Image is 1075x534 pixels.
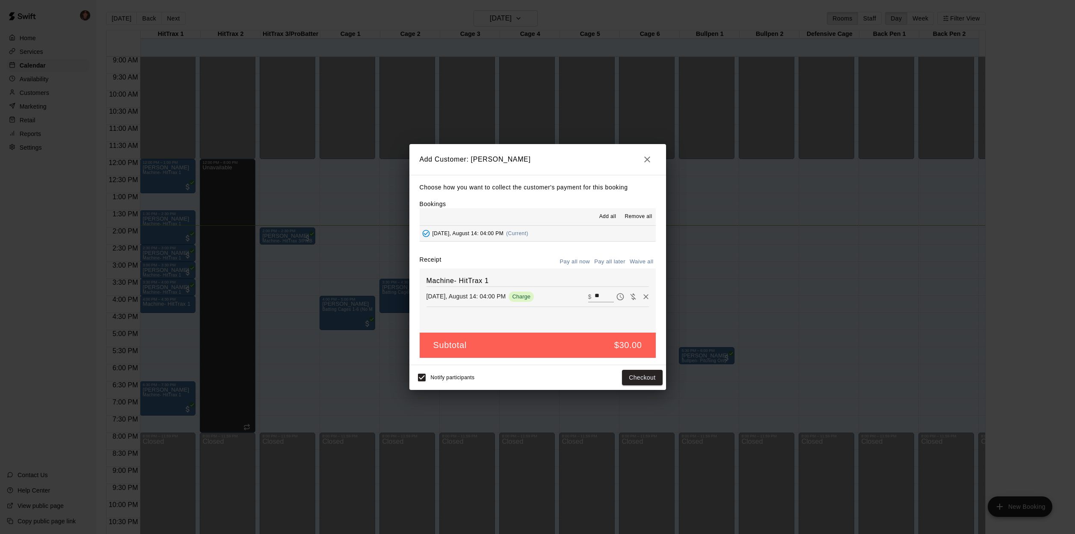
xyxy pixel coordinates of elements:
[433,339,467,351] h5: Subtotal
[622,370,662,386] button: Checkout
[558,255,592,268] button: Pay all now
[588,292,592,301] p: $
[592,255,628,268] button: Pay all later
[426,275,649,286] h6: Machine- HitTrax 1
[409,144,666,175] h2: Add Customer: [PERSON_NAME]
[431,375,475,381] span: Notify participants
[614,339,642,351] h5: $30.00
[506,230,528,236] span: (Current)
[426,292,506,301] p: [DATE], August 14: 04:00 PM
[420,255,441,268] label: Receipt
[420,201,446,207] label: Bookings
[628,255,656,268] button: Waive all
[614,292,627,300] span: Pay later
[420,182,656,193] p: Choose how you want to collect the customer's payment for this booking
[599,212,616,221] span: Add all
[509,293,534,300] span: Charge
[432,230,504,236] span: [DATE], August 14: 04:00 PM
[420,226,656,242] button: Added - Collect Payment[DATE], August 14: 04:00 PM(Current)
[627,292,640,300] span: Waive payment
[594,210,621,224] button: Add all
[640,290,652,303] button: Remove
[625,212,652,221] span: Remove all
[420,227,432,240] button: Added - Collect Payment
[621,210,655,224] button: Remove all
